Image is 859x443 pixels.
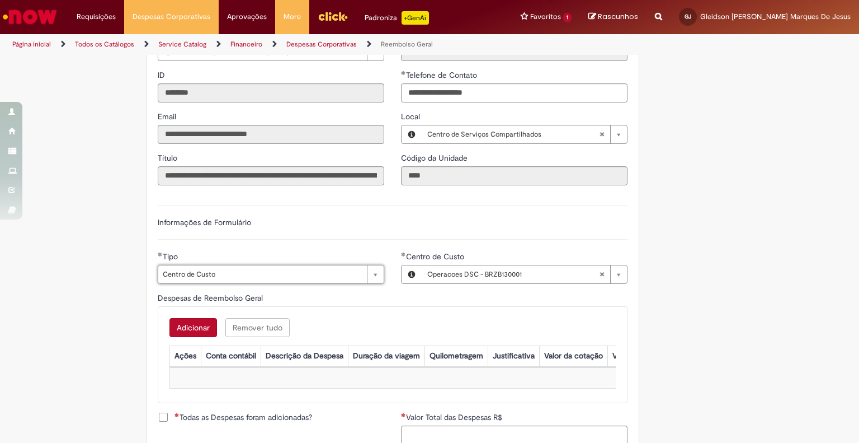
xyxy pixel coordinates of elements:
button: Local, Visualizar este registro Centro de Serviços Compartilhados [402,125,422,143]
a: Despesas Corporativas [286,40,357,49]
a: Centro de Serviços CompartilhadosLimpar campo Local [422,125,627,143]
span: Somente leitura - Email [158,111,178,122]
span: Aprovações [227,11,267,22]
a: Financeiro [230,40,262,49]
span: GJ [685,13,691,20]
input: Código da Unidade [401,166,627,185]
span: Obrigatório Preenchido [401,252,406,257]
a: Rascunhos [588,12,638,22]
th: Ações [169,346,201,366]
input: Título [158,166,384,185]
span: Valor Total das Despesas R$ [406,412,504,422]
span: More [284,11,301,22]
span: Obrigatório Preenchido [158,252,163,257]
span: Centro de Custo [163,265,361,283]
label: Somente leitura - ID [158,69,167,81]
th: Justificativa [488,346,539,366]
span: Todas as Despesas foram adicionadas? [174,412,312,423]
a: Página inicial [12,40,51,49]
th: Conta contábil [201,346,261,366]
span: Centro de Custo [406,251,466,262]
span: Requisições [77,11,116,22]
input: ID [158,83,384,102]
abbr: Limpar campo Local [593,125,610,143]
label: Somente leitura - Título [158,152,180,164]
span: Somente leitura - ID [158,70,167,80]
span: Local [401,111,422,122]
span: Despesas de Reembolso Geral [158,293,265,303]
span: Operacoes DSC - BRZB130001 [427,265,599,283]
span: Obrigatório Preenchido [401,71,406,75]
span: Telefone de Contato [406,70,479,80]
a: Todos os Catálogos [75,40,134,49]
span: Somente leitura - Título [158,153,180,163]
th: Valor da cotação [539,346,607,366]
th: Quilometragem [424,346,488,366]
span: Somente leitura - Código da Unidade [401,153,470,163]
img: click_logo_yellow_360x200.png [318,8,348,25]
span: Tipo [163,251,180,262]
span: Favoritos [530,11,561,22]
th: Valor por Litro [607,346,667,366]
span: Despesas Corporativas [133,11,210,22]
label: Somente leitura - Código da Unidade [401,152,470,164]
span: 1 [563,13,572,22]
span: Necessários [174,413,180,417]
th: Duração da viagem [348,346,424,366]
th: Descrição da Despesa [261,346,348,366]
input: Telefone de Contato [401,83,627,102]
button: Add a row for Despesas de Reembolso Geral [169,318,217,337]
button: Centro de Custo, Visualizar este registro Operacoes DSC - BRZB130001 [402,265,422,283]
input: Email [158,125,384,144]
span: Rascunhos [598,11,638,22]
abbr: Limpar campo Centro de Custo [593,265,610,283]
a: Reembolso Geral [381,40,433,49]
label: Somente leitura - Email [158,111,178,122]
div: Padroniza [365,11,429,25]
img: ServiceNow [1,6,59,28]
a: Operacoes DSC - BRZB130001Limpar campo Centro de Custo [422,265,627,283]
a: Service Catalog [158,40,206,49]
span: Gleidson [PERSON_NAME] Marques De Jesus [700,12,851,21]
p: +GenAi [402,11,429,25]
ul: Trilhas de página [8,34,564,55]
span: Centro de Serviços Compartilhados [427,125,599,143]
span: Necessários [401,413,406,417]
label: Informações de Formulário [158,217,251,227]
